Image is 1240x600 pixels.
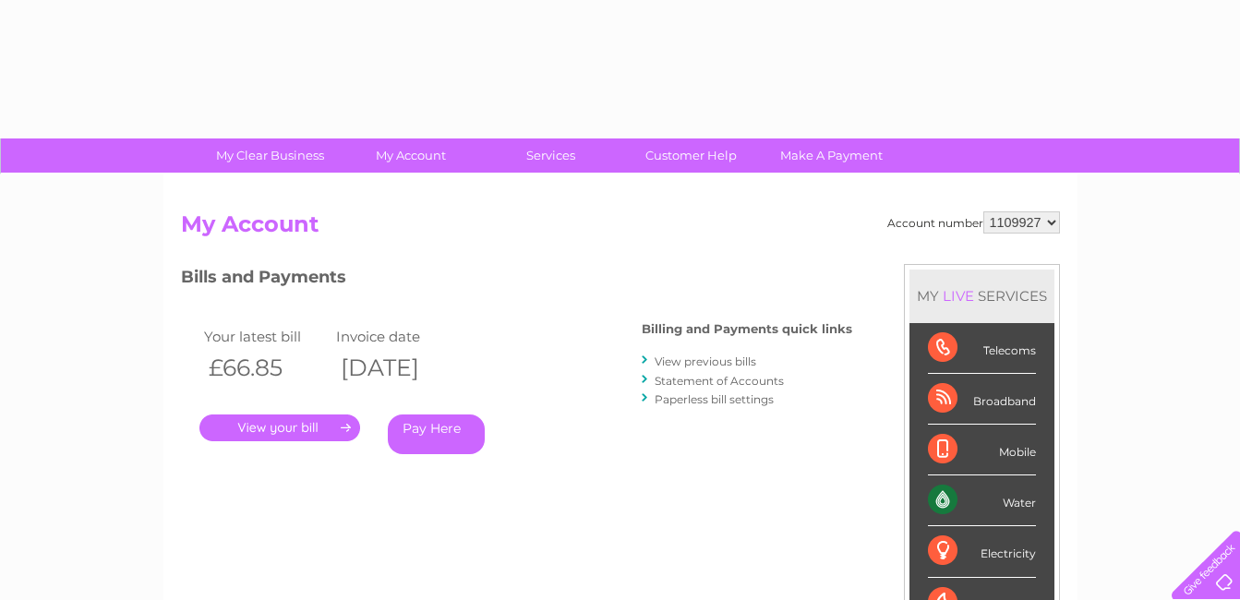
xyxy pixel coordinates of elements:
div: Mobile [928,425,1036,475]
a: Pay Here [388,414,485,454]
a: Paperless bill settings [655,392,774,406]
div: Water [928,475,1036,526]
a: Statement of Accounts [655,374,784,388]
div: LIVE [939,287,978,305]
h3: Bills and Payments [181,264,852,296]
div: Telecoms [928,323,1036,374]
div: Electricity [928,526,1036,577]
a: My Account [334,138,487,173]
td: Your latest bill [199,324,332,349]
h2: My Account [181,211,1060,246]
div: Broadband [928,374,1036,425]
th: [DATE] [331,349,464,387]
th: £66.85 [199,349,332,387]
a: Make A Payment [755,138,908,173]
a: Services [475,138,627,173]
a: . [199,414,360,441]
a: Customer Help [615,138,767,173]
a: View previous bills [655,354,756,368]
div: Account number [887,211,1060,234]
a: My Clear Business [194,138,346,173]
td: Invoice date [331,324,464,349]
h4: Billing and Payments quick links [642,322,852,336]
div: MY SERVICES [909,270,1054,322]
